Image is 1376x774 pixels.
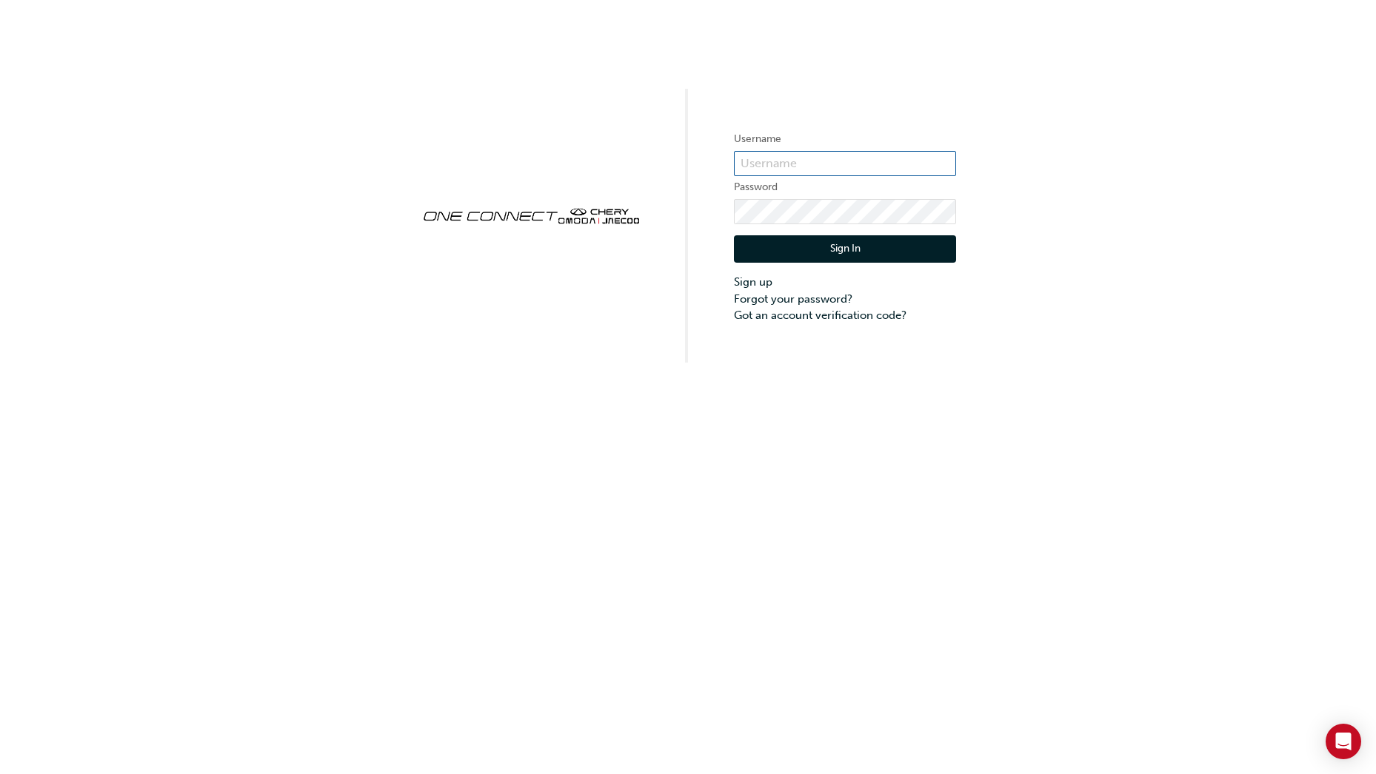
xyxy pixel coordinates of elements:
[734,151,956,176] input: Username
[1326,724,1361,759] div: Open Intercom Messenger
[734,235,956,263] button: Sign In
[734,307,956,324] a: Got an account verification code?
[734,274,956,291] a: Sign up
[420,195,642,234] img: oneconnect
[734,291,956,308] a: Forgot your password?
[734,178,956,196] label: Password
[734,130,956,148] label: Username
